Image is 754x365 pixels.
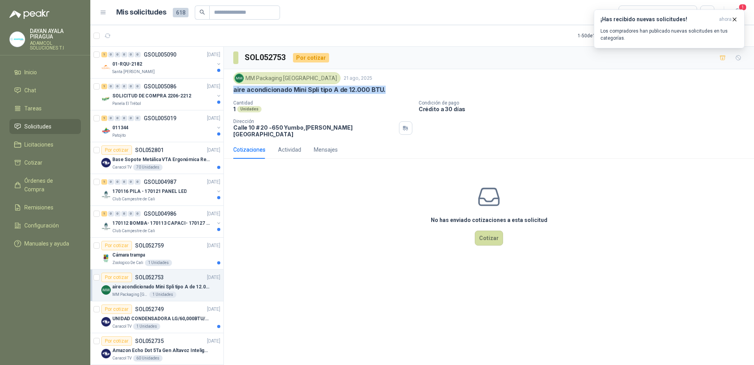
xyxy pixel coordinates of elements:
div: Por cotizar [101,336,132,346]
div: 70 Unidades [133,164,163,171]
div: 0 [135,211,141,216]
img: Company Logo [235,74,243,83]
p: Cantidad [233,100,412,106]
div: 0 [115,179,121,185]
p: Santa [PERSON_NAME] [112,69,155,75]
div: 1 Unidades [133,323,160,330]
div: 0 [121,116,127,121]
div: 1 [101,84,107,89]
p: GSOL005090 [144,52,176,57]
p: [DATE] [207,147,220,154]
div: Mensajes [314,145,338,154]
p: GSOL005019 [144,116,176,121]
p: ADAMCOL SOLUCIONES T.I [30,41,81,50]
div: 0 [121,211,127,216]
p: [DATE] [207,178,220,186]
a: Por cotizarSOL052735[DATE] Company LogoAmazon Echo Dot 5Ta Gen Altavoz Inteligente Alexa AzulCara... [90,333,223,365]
div: MM Packaging [GEOGRAPHIC_DATA] [233,72,340,84]
p: Cámara trampa [112,251,145,259]
span: Configuración [24,221,59,230]
div: Por cotizar [101,273,132,282]
span: Tareas [24,104,42,113]
div: Actividad [278,145,301,154]
img: Company Logo [101,285,111,295]
h3: SOL052753 [245,51,287,64]
div: 1 - 50 de 1238 [578,29,629,42]
img: Company Logo [101,349,111,358]
p: [DATE] [207,83,220,90]
a: 1 0 0 0 0 0 GSOL005086[DATE] Company LogoSOLICITUD DE COMPRA 2206-2212Panela El Trébol [101,82,222,107]
div: 0 [121,52,127,57]
div: 0 [128,116,134,121]
div: 0 [115,211,121,216]
p: [DATE] [207,242,220,249]
div: 1 [101,211,107,216]
div: 0 [108,116,114,121]
div: 0 [115,84,121,89]
a: Por cotizarSOL052753[DATE] Company Logoaire acondicionado Mini Spli tipo A de 12.000 BTU.MM Packa... [90,270,223,301]
div: Unidades [237,106,262,112]
h3: No has enviado cotizaciones a esta solicitud [431,216,547,224]
div: Por cotizar [101,145,132,155]
div: 0 [135,116,141,121]
p: GSOL004987 [144,179,176,185]
p: Club Campestre de Cali [112,228,155,234]
p: SOL052749 [135,306,164,312]
img: Company Logo [101,62,111,72]
p: GSOL005086 [144,84,176,89]
span: Solicitudes [24,122,51,131]
div: 0 [128,84,134,89]
p: Los compradores han publicado nuevas solicitudes en tus categorías. [600,28,738,42]
div: 0 [108,179,114,185]
a: 1 0 0 0 0 0 GSOL005019[DATE] Company Logo011344Patojito [101,114,222,139]
a: Tareas [9,101,81,116]
span: 618 [173,8,188,17]
img: Company Logo [101,253,111,263]
span: Cotizar [24,158,42,167]
div: 0 [108,52,114,57]
span: search [199,9,205,15]
p: [DATE] [207,115,220,122]
h3: ¡Has recibido nuevas solicitudes! [600,16,716,23]
p: UNIDAD CONDENSADORA LG/60,000BTU/220V/R410A: I [112,315,210,323]
p: aire acondicionado Mini Spli tipo A de 12.000 BTU. [112,283,210,291]
div: 1 [101,52,107,57]
p: [DATE] [207,337,220,345]
a: 1 0 0 0 0 0 GSOL004987[DATE] Company Logo170116 PILA - 170121 PANEL LEDClub Campestre de Cali [101,177,222,202]
a: 1 0 0 0 0 0 GSOL004986[DATE] Company Logo170112 BOMBA- 170113 CAPACI- 170127 MOTOR 170119 RClub C... [101,209,222,234]
p: Caracol TV [112,164,132,171]
p: SOL052753 [135,275,164,280]
div: 1 [101,116,107,121]
p: Calle 10 # 20 -650 Yumbo , [PERSON_NAME][GEOGRAPHIC_DATA] [233,124,396,138]
a: Cotizar [9,155,81,170]
a: Por cotizarSOL052759[DATE] Company LogoCámara trampaZoologico De Cali1 Unidades [90,238,223,270]
div: 0 [108,211,114,216]
p: 1 [233,106,236,112]
p: [DATE] [207,274,220,281]
div: Todas [624,8,640,17]
img: Company Logo [101,317,111,326]
div: 0 [135,84,141,89]
p: Amazon Echo Dot 5Ta Gen Altavoz Inteligente Alexa Azul [112,347,210,354]
a: Licitaciones [9,137,81,152]
p: SOL052801 [135,147,164,153]
p: aire acondicionado Mini Spli tipo A de 12.000 BTU. [233,86,386,94]
div: 0 [128,52,134,57]
span: Licitaciones [24,140,53,149]
p: SOL052735 [135,338,164,344]
img: Company Logo [101,94,111,104]
div: 0 [121,179,127,185]
div: 0 [121,84,127,89]
p: Base Sopote Metálica VTA Ergonómica Retráctil para Portátil [112,156,210,163]
p: [DATE] [207,51,220,59]
p: GSOL004986 [144,211,176,216]
a: Solicitudes [9,119,81,134]
span: ahora [719,16,732,23]
p: DAYAN AYALA PIRAGUA [30,28,81,39]
span: Manuales y ayuda [24,239,69,248]
div: 0 [128,179,134,185]
button: Cotizar [475,231,503,246]
div: Por cotizar [101,304,132,314]
img: Company Logo [101,190,111,199]
button: ¡Has recibido nuevas solicitudes!ahora Los compradores han publicado nuevas solicitudes en tus ca... [594,9,745,48]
